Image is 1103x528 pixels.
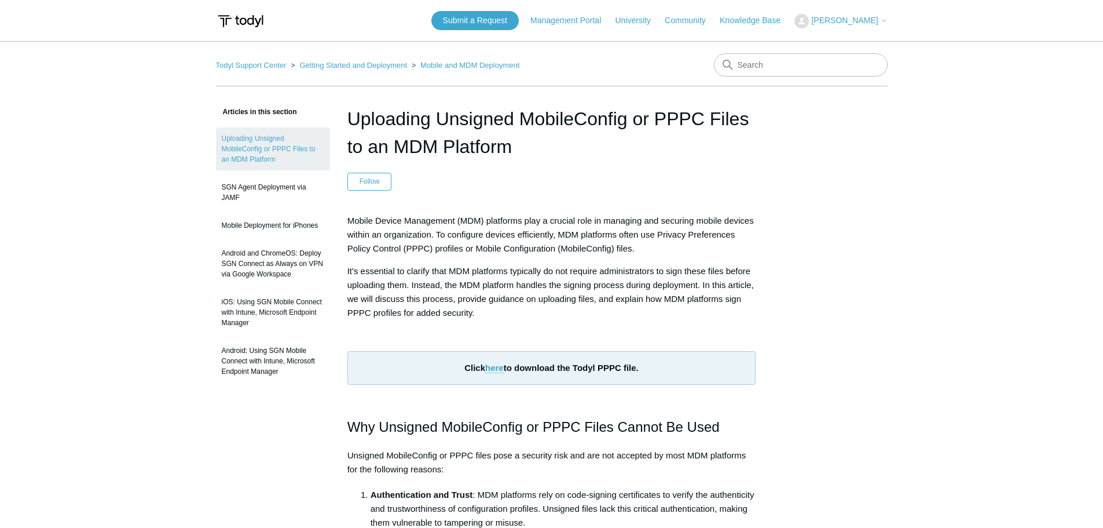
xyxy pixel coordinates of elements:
[347,105,756,161] h1: Uploading Unsigned MobileConfig or PPPC Files to an MDM Platform
[347,419,720,435] span: Why Unsigned MobileConfig or PPPC Files Cannot Be Used
[811,16,878,25] span: [PERSON_NAME]
[720,14,792,27] a: Knowledge Base
[714,53,888,77] input: Search
[420,61,519,70] a: Mobile and MDM Deployment
[371,490,473,500] strong: Authentication and Trust
[347,449,756,476] p: Unsigned MobileConfig or PPPC files pose a security risk and are not accepted by most MDM platfor...
[665,14,717,27] a: Community
[299,61,407,70] a: Getting Started and Deployment
[216,10,265,32] img: Todyl Support Center Help Center home page
[347,264,756,320] p: It's essential to clarify that MDM platforms typically do not require administrators to sign thes...
[216,128,330,170] a: Uploading Unsigned MobileConfig or PPPC Files to an MDM Platform
[464,363,639,373] strong: Click to download the Todyl PPPC file.
[347,173,392,190] button: Follow Article
[530,14,613,27] a: Management Portal
[485,363,504,373] a: here
[288,61,409,70] li: Getting Started and Deployment
[216,242,330,285] a: Android and ChromeOS: Deploy SGN Connect as Always on VPN via Google Workspace
[216,214,330,236] a: Mobile Deployment for iPhones
[431,11,519,30] a: Submit a Request
[216,340,330,383] a: Android: Using SGN Mobile Connect with Intune, Microsoft Endpoint Manager
[216,291,330,334] a: iOS: Using SGN Mobile Connect with Intune, Microsoft Endpoint Manager
[347,214,756,256] p: Mobile Device Management (MDM) platforms play a crucial role in managing and securing mobile devi...
[216,61,289,70] li: Todyl Support Center
[409,61,519,70] li: Mobile and MDM Deployment
[216,61,287,70] a: Todyl Support Center
[216,176,330,209] a: SGN Agent Deployment via JAMF
[794,14,887,28] button: [PERSON_NAME]
[216,108,297,116] span: Articles in this section
[615,14,662,27] a: University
